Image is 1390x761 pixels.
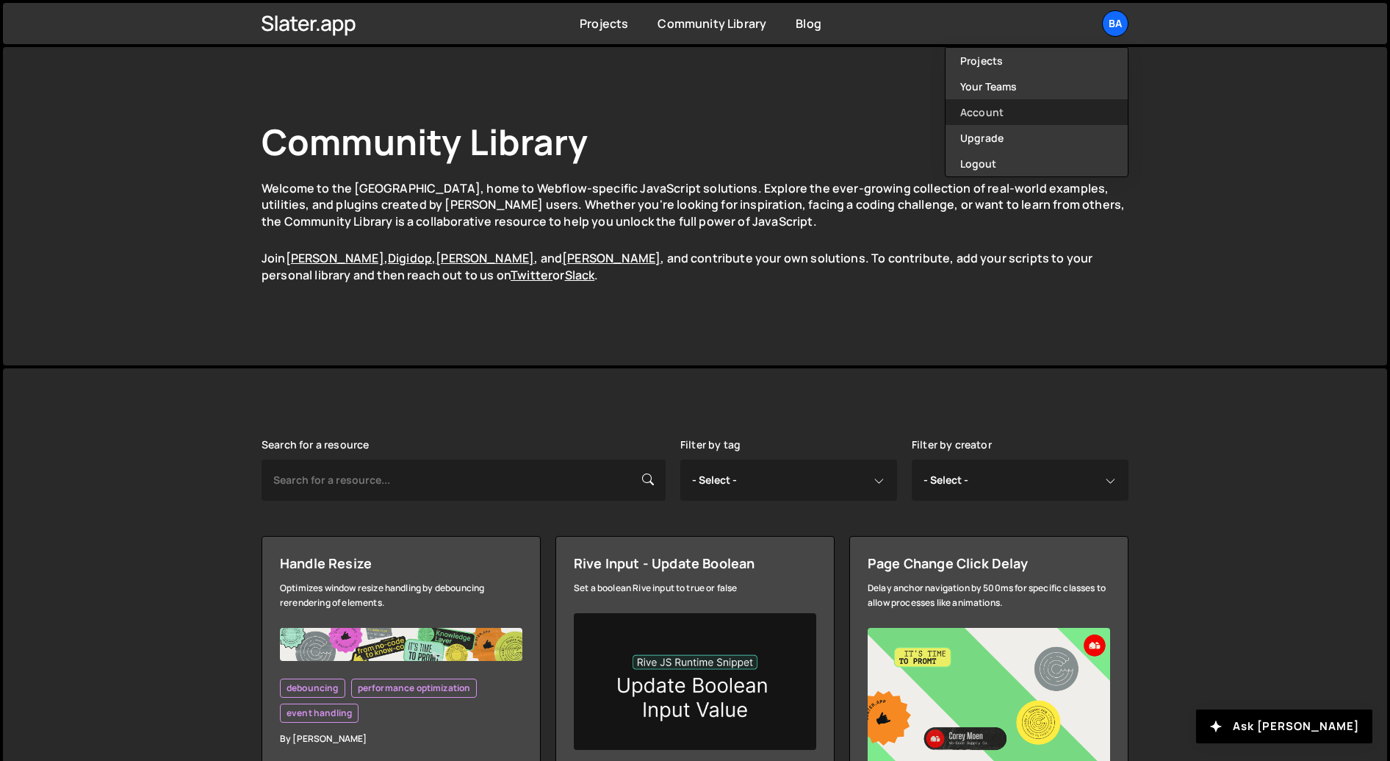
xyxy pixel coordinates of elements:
button: Ask [PERSON_NAME] [1196,710,1372,743]
div: By [PERSON_NAME] [280,732,522,746]
span: performance optimization [358,682,471,694]
span: event handling [287,707,352,719]
a: Projects [946,48,1128,74]
div: Optimizes window resize handling by debouncing rerendering of elements. [280,581,522,610]
div: Rive Input - Update Boolean [574,554,816,572]
a: Projects [580,15,628,32]
a: Community Library [658,15,766,32]
button: Logout [946,151,1128,176]
img: Frame%20482.jpg [280,628,522,661]
a: [PERSON_NAME] [286,250,384,266]
a: Digidop [388,250,432,266]
label: Filter by tag [680,439,741,451]
a: Slack [565,267,595,283]
img: updatebool.png [574,613,816,750]
div: Delay anchor navigation by 500ms for specific classes to allow processes like animations. [868,581,1110,610]
a: Blog [796,15,821,32]
a: Your Teams [946,74,1128,99]
a: [PERSON_NAME] [436,250,534,266]
p: Join , , , and , and contribute your own solutions. To contribute, add your scripts to your perso... [262,250,1128,283]
a: ba [1102,10,1128,37]
span: debouncing [287,682,339,694]
div: Handle Resize [280,554,522,572]
a: [PERSON_NAME] [562,250,660,266]
a: Twitter [511,267,552,283]
h1: Community Library [262,118,1128,165]
a: Account [946,99,1128,125]
p: Welcome to the [GEOGRAPHIC_DATA], home to Webflow-specific JavaScript solutions. Explore the ever... [262,180,1128,229]
input: Search for a resource... [262,460,666,501]
div: Page Change Click Delay [868,554,1110,572]
div: Set a boolean Rive input to true or false [574,581,816,596]
a: Upgrade [946,125,1128,151]
label: Search for a resource [262,439,369,451]
label: Filter by creator [912,439,992,451]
